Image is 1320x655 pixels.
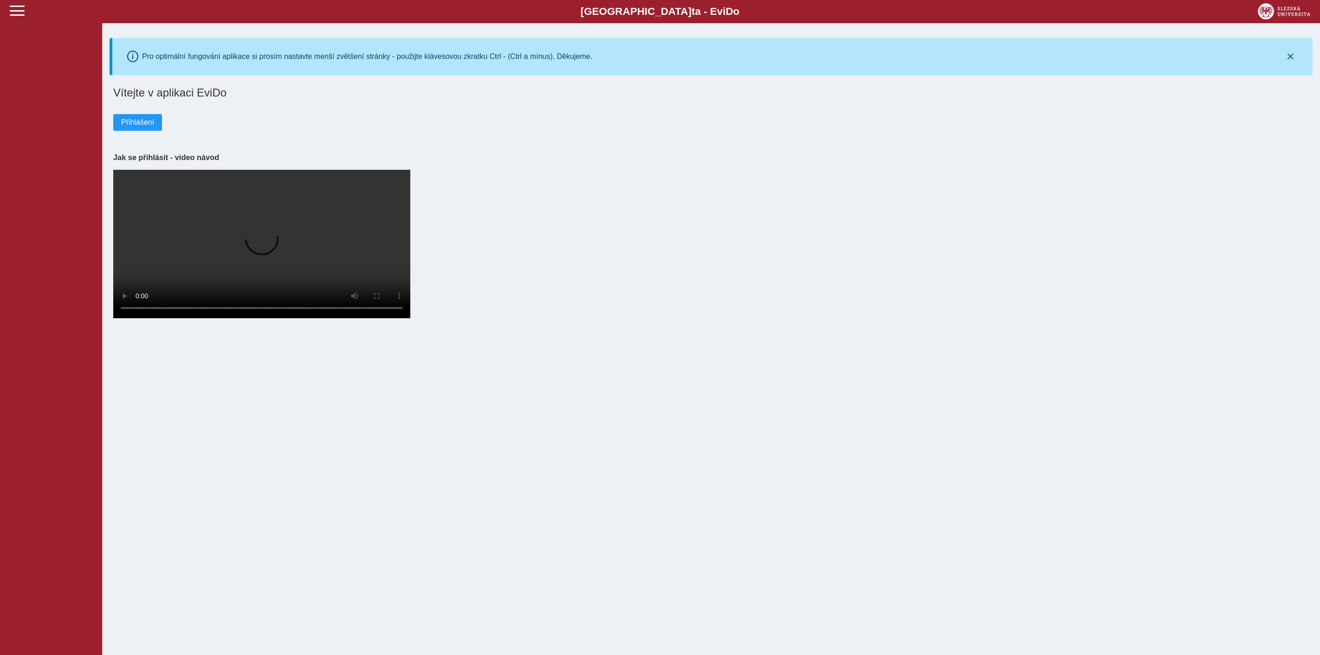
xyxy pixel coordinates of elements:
[733,6,740,17] span: o
[113,170,410,318] video: Your browser does not support the video tag.
[142,52,592,61] div: Pro optimální fungování aplikace si prosím nastavte menší zvětšení stránky - použijte klávesovou ...
[113,86,1309,99] h1: Vítejte v aplikaci EviDo
[1258,3,1310,19] img: logo_web_su.png
[725,6,733,17] span: D
[121,118,154,127] span: Přihlášení
[113,153,1309,162] h3: Jak se přihlásit - video návod
[28,6,1292,18] b: [GEOGRAPHIC_DATA] a - Evi
[692,6,695,17] span: t
[113,114,162,131] button: Přihlášení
